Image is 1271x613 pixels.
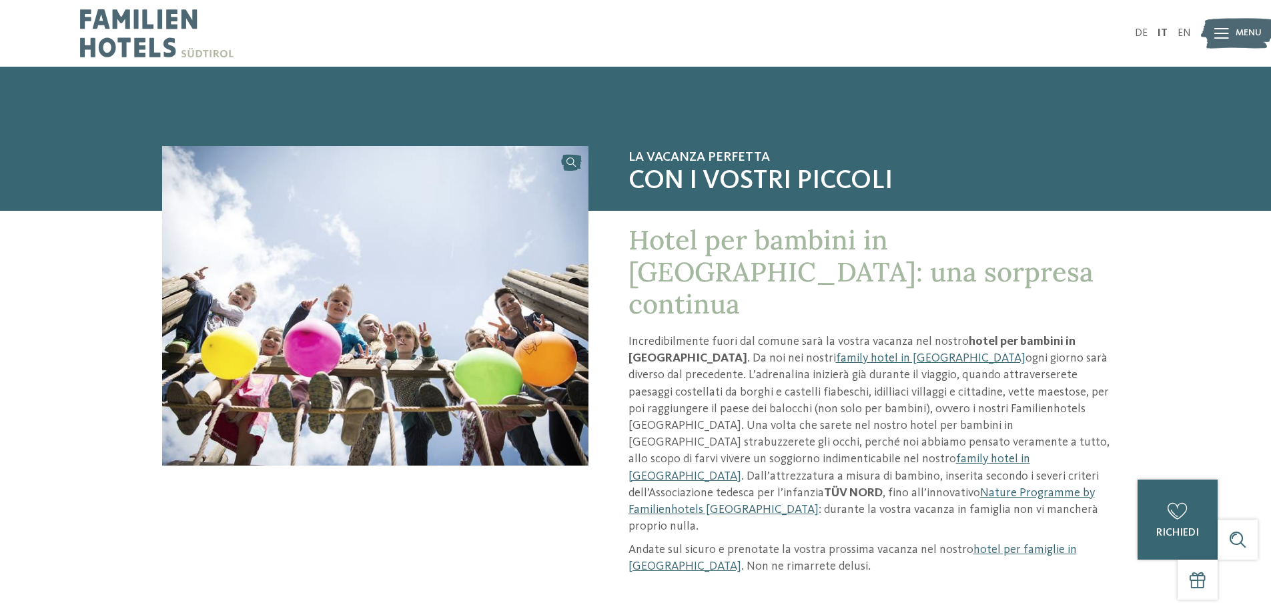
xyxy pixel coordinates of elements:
img: Hotel per bambini in Trentino: giochi e avventure a volontà [162,146,588,466]
span: Hotel per bambini in [GEOGRAPHIC_DATA]: una sorpresa continua [628,223,1094,321]
a: family hotel in [GEOGRAPHIC_DATA] [836,352,1025,364]
span: richiedi [1156,528,1199,538]
a: Nature Programme by Familienhotels [GEOGRAPHIC_DATA] [628,487,1095,516]
p: Andate sul sicuro e prenotate la vostra prossima vacanza nel nostro . Non ne rimarrete delusi. [628,542,1110,575]
span: Menu [1236,27,1262,40]
a: richiedi [1138,480,1218,560]
p: Incredibilmente fuori dal comune sarà la vostra vacanza nel nostro . Da noi nei nostri ogni giorn... [628,334,1110,535]
strong: TÜV NORD [824,487,883,499]
a: EN [1178,28,1191,39]
span: La vacanza perfetta [628,149,1110,165]
a: family hotel in [GEOGRAPHIC_DATA] [628,453,1030,482]
a: IT [1158,28,1168,39]
a: DE [1135,28,1148,39]
span: con i vostri piccoli [628,165,1110,197]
